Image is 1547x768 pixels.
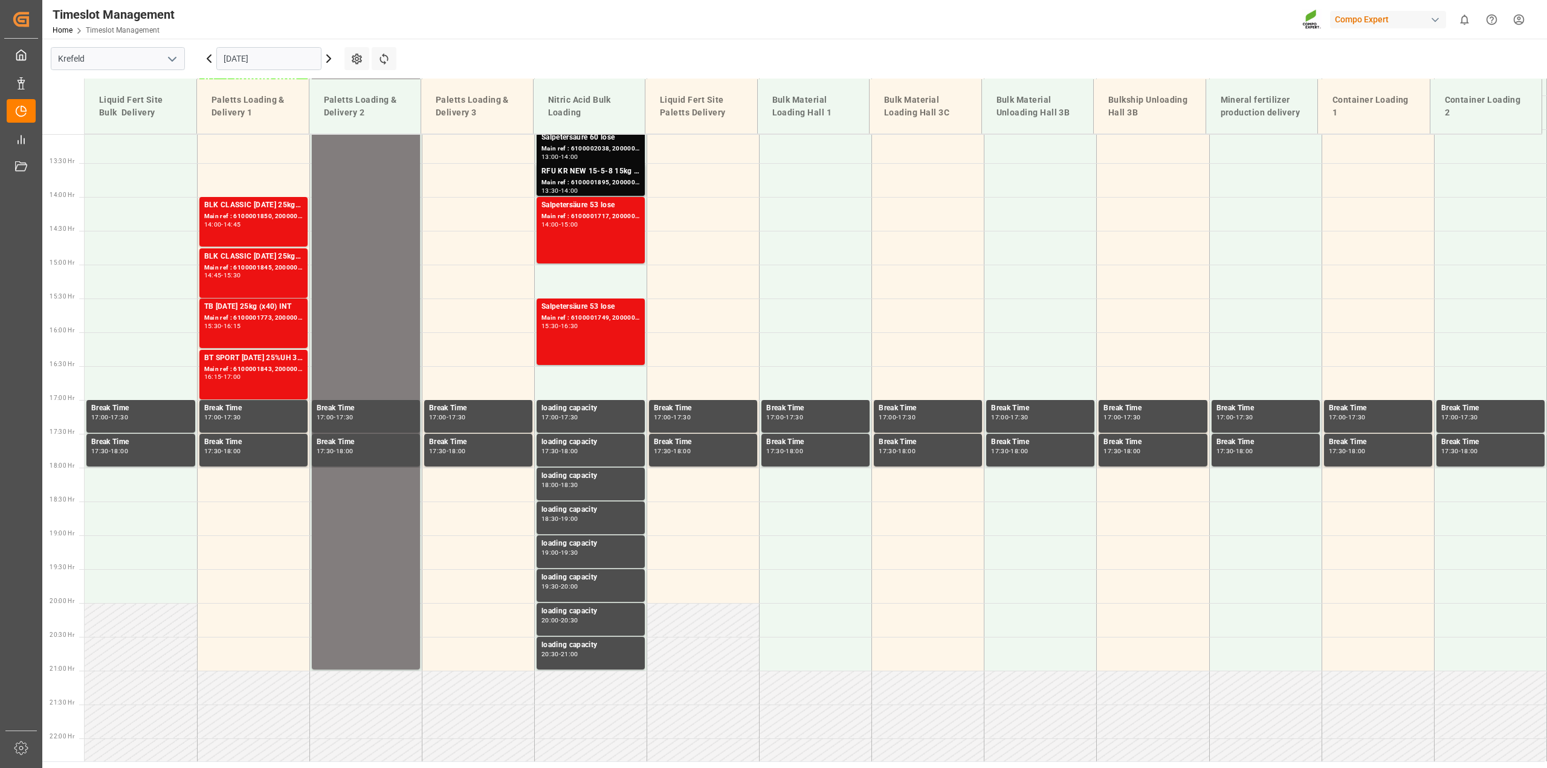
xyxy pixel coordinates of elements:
div: 18:00 [1123,448,1141,454]
div: 17:30 [766,448,784,454]
div: - [896,415,898,420]
div: 17:00 [766,415,784,420]
div: 18:00 [541,482,559,488]
div: Main ref : 6100002038, 2000001546 [541,144,640,154]
span: 17:30 Hr [50,428,74,435]
div: Break Time [766,402,865,415]
div: Break Time [317,436,415,448]
div: 17:30 [224,415,241,420]
div: Main ref : 6100001845, 2000000973 [204,263,303,273]
div: - [1233,415,1235,420]
div: 17:30 [654,448,671,454]
div: Break Time [1103,436,1202,448]
div: Break Time [204,436,303,448]
input: DD.MM.YYYY [216,47,321,70]
div: 21:00 [561,651,578,657]
div: - [221,415,223,420]
div: Break Time [654,402,752,415]
div: 17:30 [1236,415,1253,420]
div: loading capacity [541,504,640,516]
div: - [784,415,786,420]
div: - [784,448,786,454]
div: 18:00 [786,448,803,454]
div: - [221,374,223,379]
div: loading capacity [541,605,640,618]
div: Main ref : 6100001749, 2000001451 [541,313,640,323]
div: Break Time [1329,436,1427,448]
div: Break Time [1216,402,1315,415]
div: - [559,415,561,420]
div: 18:00 [1236,448,1253,454]
div: Timeslot Management [53,5,175,24]
div: 17:30 [786,415,803,420]
div: 18:00 [1348,448,1366,454]
div: 17:30 [204,448,222,454]
div: 18:00 [448,448,466,454]
div: 19:30 [541,584,559,589]
div: 17:30 [991,448,1009,454]
div: Container Loading 1 [1328,89,1420,124]
div: Salpetersäure 60 lose [541,132,640,144]
div: Salpetersäure 53 lose [541,301,640,313]
div: - [1459,415,1461,420]
div: - [1121,415,1123,420]
div: Bulkship Unloading Hall 3B [1103,89,1196,124]
span: 18:00 Hr [50,462,74,469]
span: 20:30 Hr [50,631,74,638]
button: show 0 new notifications [1451,6,1478,33]
div: Break Time [1216,436,1315,448]
span: 15:30 Hr [50,293,74,300]
div: loading capacity [541,538,640,550]
div: Main ref : 6100001895, 2000001512 [541,178,640,188]
div: - [1121,448,1123,454]
span: 16:00 Hr [50,327,74,334]
div: 20:30 [541,651,559,657]
div: - [334,448,335,454]
div: 18:00 [224,448,241,454]
div: 18:00 [898,448,916,454]
div: 17:30 [1329,448,1346,454]
div: 18:30 [541,516,559,521]
div: 13:30 [541,188,559,193]
div: 16:15 [204,374,222,379]
span: 17:00 Hr [50,395,74,401]
div: 18:00 [111,448,128,454]
div: - [109,448,111,454]
div: 17:00 [1329,415,1346,420]
div: Break Time [879,402,977,415]
img: Screenshot%202023-09-29%20at%2010.02.21.png_1712312052.png [1302,9,1322,30]
div: 17:30 [1348,415,1366,420]
div: Break Time [429,402,528,415]
span: 14:00 Hr [50,192,74,198]
div: - [447,448,448,454]
div: TB [DATE] 25kg (x40) INT [204,301,303,313]
div: 17:30 [561,415,578,420]
div: 17:30 [1103,448,1121,454]
span: 13:30 Hr [50,158,74,164]
div: loading capacity [541,572,640,584]
div: Paletts Loading & Delivery 3 [431,89,523,124]
div: Bulk Material Loading Hall 1 [767,89,860,124]
div: Main ref : 6100001850, 2000000642 [204,211,303,222]
div: 14:00 [561,188,578,193]
div: - [221,222,223,227]
div: 18:00 [1461,448,1478,454]
div: 17:00 [1441,415,1459,420]
div: Main ref : 6100001843, 2000000720 [204,364,303,375]
div: 14:00 [541,222,559,227]
div: - [1346,448,1348,454]
div: - [559,651,561,657]
div: Mineral fertilizer production delivery [1216,89,1308,124]
div: - [334,415,335,420]
div: Liquid Fert Site Paletts Delivery [655,89,748,124]
div: - [671,415,673,420]
div: 20:30 [561,618,578,623]
div: - [447,415,448,420]
div: 14:00 [561,154,578,160]
div: Break Time [879,436,977,448]
div: - [559,222,561,227]
div: 17:30 [673,415,691,420]
div: BT SPORT [DATE] 25%UH 3M 25kg (x40) INTKGA 0-0-28 25kg (x40) INT;TPL City Green 6-2-5 20kg (x50) ... [204,352,303,364]
div: 17:30 [429,448,447,454]
div: 15:00 [561,222,578,227]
